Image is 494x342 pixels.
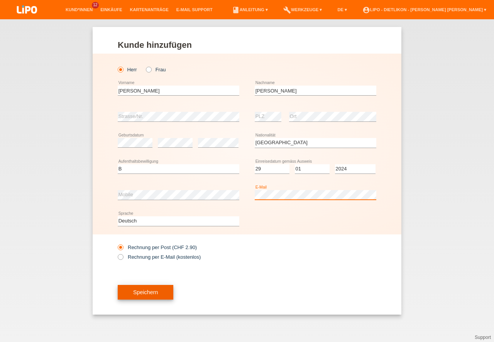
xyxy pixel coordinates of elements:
span: 12 [92,2,99,8]
i: book [232,6,240,14]
a: Support [475,335,491,340]
input: Rechnung per Post (CHF 2.90) [118,244,123,254]
input: Frau [146,67,151,72]
a: DE ▾ [333,7,350,12]
span: Speichern [133,289,158,295]
label: Frau [146,67,166,72]
label: Rechnung per Post (CHF 2.90) [118,244,197,250]
a: Einkäufe [96,7,126,12]
input: Herr [118,67,123,72]
a: Kartenanträge [126,7,173,12]
a: E-Mail Support [173,7,217,12]
a: account_circleLIPO - Dietlikon - [PERSON_NAME] [PERSON_NAME] ▾ [359,7,490,12]
input: Rechnung per E-Mail (kostenlos) [118,254,123,264]
button: Speichern [118,285,173,300]
label: Rechnung per E-Mail (kostenlos) [118,254,201,260]
label: Herr [118,67,137,72]
a: buildWerkzeuge ▾ [279,7,326,12]
i: account_circle [362,6,370,14]
a: LIPO pay [8,16,46,22]
h1: Kunde hinzufügen [118,40,376,50]
a: bookAnleitung ▾ [228,7,272,12]
i: build [283,6,291,14]
a: Kund*innen [62,7,96,12]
